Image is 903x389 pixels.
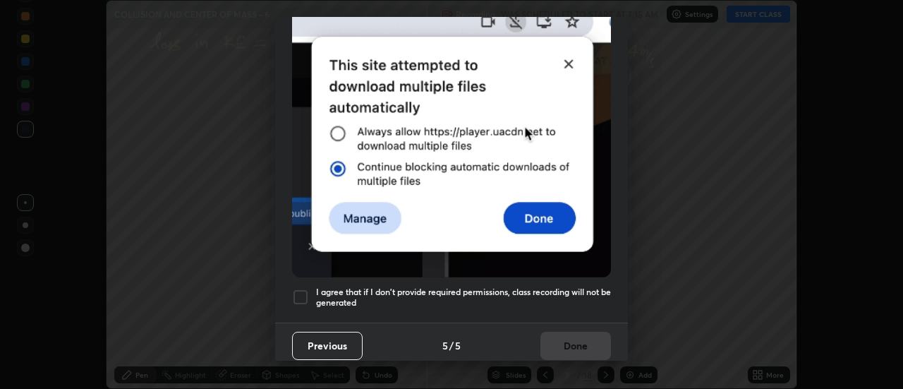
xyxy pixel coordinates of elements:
[449,338,454,353] h4: /
[292,332,363,360] button: Previous
[442,338,448,353] h4: 5
[455,338,461,353] h4: 5
[316,287,611,309] h5: I agree that if I don't provide required permissions, class recording will not be generated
